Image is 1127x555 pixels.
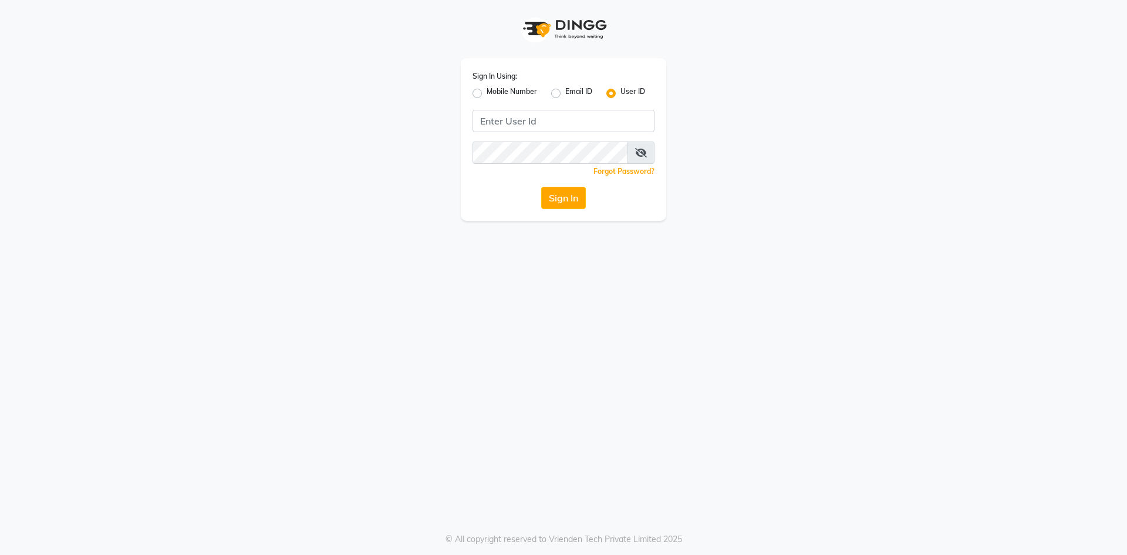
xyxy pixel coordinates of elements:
button: Sign In [541,187,586,209]
label: User ID [620,86,645,100]
label: Sign In Using: [473,71,517,82]
label: Mobile Number [487,86,537,100]
input: Username [473,110,654,132]
a: Forgot Password? [593,167,654,176]
img: logo1.svg [517,12,610,46]
input: Username [473,142,628,164]
label: Email ID [565,86,592,100]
